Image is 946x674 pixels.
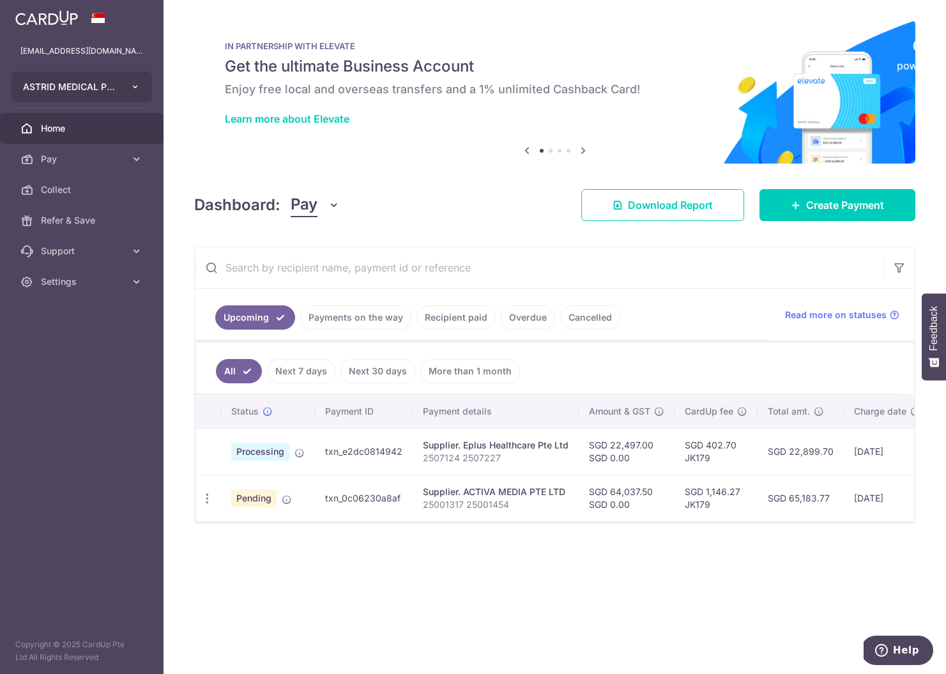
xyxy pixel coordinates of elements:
[225,82,885,97] h6: Enjoy free local and overseas transfers and a 1% unlimited Cashback Card!
[785,309,887,321] span: Read more on statuses
[928,306,940,351] span: Feedback
[854,405,906,418] span: Charge date
[675,428,758,475] td: SGD 402.70 JK179
[300,305,411,330] a: Payments on the way
[315,428,413,475] td: txn_e2dc0814942
[231,489,277,507] span: Pending
[423,498,568,511] p: 25001317 25001454
[15,10,78,26] img: CardUp
[416,305,496,330] a: Recipient paid
[267,359,335,383] a: Next 7 days
[560,305,620,330] a: Cancelled
[231,443,289,461] span: Processing
[501,305,555,330] a: Overdue
[315,475,413,521] td: txn_0c06230a8af
[41,275,125,288] span: Settings
[291,193,317,217] span: Pay
[759,189,915,221] a: Create Payment
[423,439,568,452] div: Supplier. Eplus Healthcare Pte Ltd
[225,41,885,51] p: IN PARTNERSHIP WITH ELEVATE
[423,452,568,464] p: 2507124 2507227
[315,395,413,428] th: Payment ID
[758,428,844,475] td: SGD 22,899.70
[41,245,125,257] span: Support
[758,475,844,521] td: SGD 65,183.77
[291,193,340,217] button: Pay
[41,122,125,135] span: Home
[11,72,152,102] button: ASTRID MEDICAL PTE. LTD.
[195,247,884,288] input: Search by recipient name, payment id or reference
[20,45,143,57] p: [EMAIL_ADDRESS][DOMAIN_NAME]
[675,475,758,521] td: SGD 1,146.27 JK179
[23,80,118,93] span: ASTRID MEDICAL PTE. LTD.
[579,475,675,521] td: SGD 64,037.50 SGD 0.00
[581,189,744,221] a: Download Report
[589,405,650,418] span: Amount & GST
[216,359,262,383] a: All
[864,636,933,668] iframe: Opens a widget where you can find more information
[423,486,568,498] div: Supplier. ACTIVA MEDIA PTE LTD
[231,405,259,418] span: Status
[785,309,899,321] a: Read more on statuses
[844,428,931,475] td: [DATE]
[413,395,579,428] th: Payment details
[685,405,733,418] span: CardUp fee
[41,153,125,165] span: Pay
[420,359,520,383] a: More than 1 month
[628,197,713,213] span: Download Report
[194,194,280,217] h4: Dashboard:
[215,305,295,330] a: Upcoming
[768,405,810,418] span: Total amt.
[922,293,946,380] button: Feedback - Show survey
[225,56,885,77] h5: Get the ultimate Business Account
[41,183,125,196] span: Collect
[194,20,915,164] img: Renovation banner
[225,112,349,125] a: Learn more about Elevate
[41,214,125,227] span: Refer & Save
[806,197,884,213] span: Create Payment
[340,359,415,383] a: Next 30 days
[579,428,675,475] td: SGD 22,497.00 SGD 0.00
[844,475,931,521] td: [DATE]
